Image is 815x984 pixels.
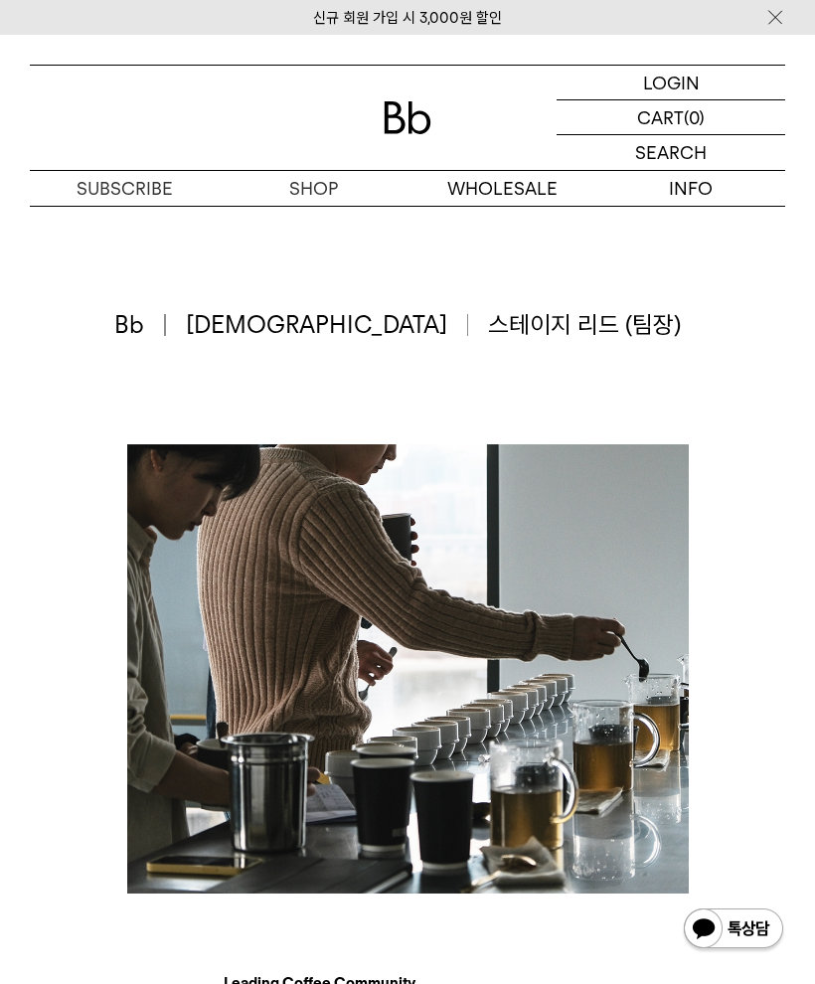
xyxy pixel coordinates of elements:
[407,171,596,206] p: WHOLESALE
[557,66,785,100] a: LOGIN
[682,906,785,954] img: 카카오톡 채널 1:1 채팅 버튼
[643,66,700,99] p: LOGIN
[114,308,166,342] span: Bb
[637,100,684,134] p: CART
[596,171,785,206] p: INFO
[313,9,502,27] a: 신규 회원 가입 시 3,000원 할인
[127,444,689,894] img: Bb | 바리스타 | 스테이지 리드 (팀장)
[186,308,469,342] span: [DEMOGRAPHIC_DATA]
[219,171,407,206] a: SHOP
[635,135,707,170] p: SEARCH
[557,100,785,135] a: CART (0)
[384,101,431,134] img: 로고
[30,171,219,206] a: SUBSCRIBE
[684,100,705,134] p: (0)
[488,308,681,342] span: 스테이지 리드 (팀장)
